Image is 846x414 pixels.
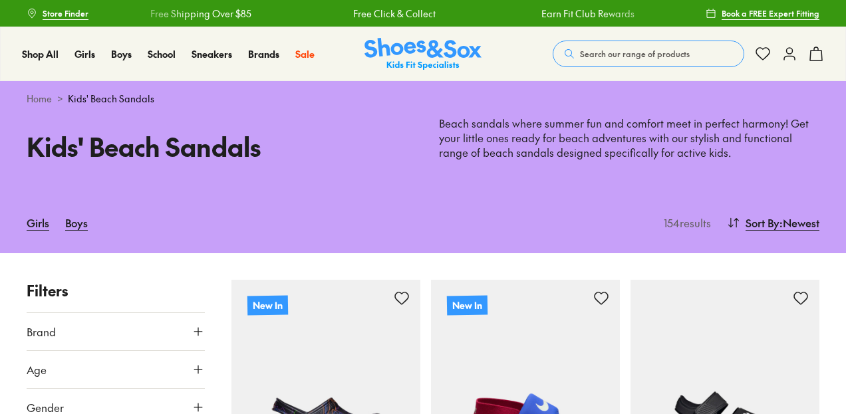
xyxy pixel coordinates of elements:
[111,47,132,61] a: Boys
[148,47,176,61] a: School
[27,313,205,350] button: Brand
[295,47,315,61] a: Sale
[150,7,251,21] a: Free Shipping Over $85
[27,1,88,25] a: Store Finder
[746,215,779,231] span: Sort By
[74,47,95,61] a: Girls
[353,7,436,21] a: Free Click & Collect
[364,38,482,70] a: Shoes & Sox
[27,92,52,106] a: Home
[580,48,690,60] span: Search our range of products
[43,7,88,19] span: Store Finder
[192,47,232,61] a: Sneakers
[22,47,59,61] a: Shop All
[248,47,279,61] a: Brands
[27,280,205,302] p: Filters
[727,208,819,237] button: Sort By:Newest
[447,295,488,315] p: New In
[27,92,819,106] div: >
[247,295,288,315] p: New In
[553,41,744,67] button: Search our range of products
[27,324,56,340] span: Brand
[68,92,154,106] span: Kids' Beach Sandals
[27,362,47,377] span: Age
[722,7,819,19] span: Book a FREE Expert Fitting
[27,351,205,388] button: Age
[541,7,634,21] a: Earn Fit Club Rewards
[364,38,482,70] img: SNS_Logo_Responsive.svg
[779,215,819,231] span: : Newest
[439,116,819,160] p: Beach sandals where summer fun and comfort meet in perfect harmony! Get your little ones ready fo...
[706,1,819,25] a: Book a FREE Expert Fitting
[65,208,88,237] a: Boys
[658,215,711,231] p: 154 results
[27,208,49,237] a: Girls
[27,128,407,165] h1: Kids' Beach Sandals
